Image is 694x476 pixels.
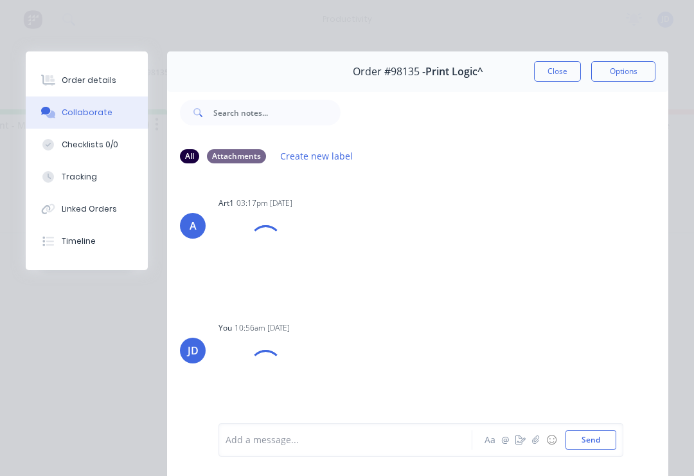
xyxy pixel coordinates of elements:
[62,107,112,118] div: Collaborate
[353,66,425,78] span: Order #98135 -
[26,129,148,161] button: Checklists 0/0
[62,203,117,215] div: Linked Orders
[26,64,148,96] button: Order details
[218,322,232,334] div: You
[62,235,96,247] div: Timeline
[274,147,360,165] button: Create new label
[544,432,559,448] button: ☺
[497,432,513,448] button: @
[26,193,148,225] button: Linked Orders
[482,432,497,448] button: Aa
[26,161,148,193] button: Tracking
[62,75,116,86] div: Order details
[235,322,290,334] div: 10:56am [DATE]
[190,218,197,233] div: A
[207,149,266,163] div: Attachments
[26,225,148,257] button: Timeline
[26,96,148,129] button: Collaborate
[180,149,199,163] div: All
[62,139,118,151] div: Checklists 0/0
[425,66,483,78] span: Print Logic^
[565,430,616,450] button: Send
[213,100,341,125] input: Search notes...
[62,171,97,183] div: Tracking
[218,197,234,209] div: art1
[591,61,655,82] button: Options
[236,197,292,209] div: 03:17pm [DATE]
[188,343,199,358] div: JD
[534,61,581,82] button: Close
